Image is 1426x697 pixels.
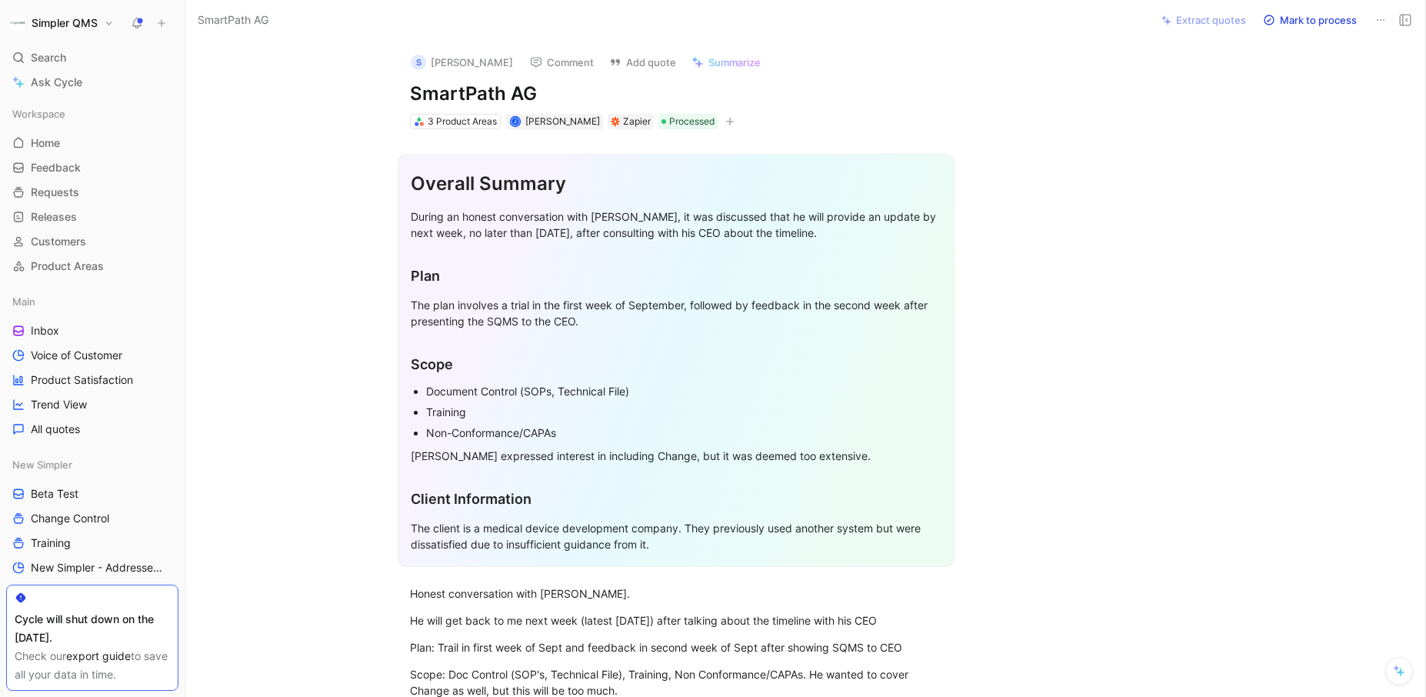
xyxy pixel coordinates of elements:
[6,46,178,69] div: Search
[669,114,715,129] span: Processed
[6,230,178,253] a: Customers
[6,532,178,555] a: Training
[6,290,178,313] div: Main
[6,507,178,530] a: Change Control
[66,649,131,662] a: export guide
[6,205,178,228] a: Releases
[426,404,941,420] div: Training
[6,393,178,416] a: Trend View
[31,323,59,338] span: Inbox
[6,156,178,179] a: Feedback
[31,258,104,274] span: Product Areas
[411,265,941,286] div: Plan
[31,135,60,151] span: Home
[6,418,178,441] a: All quotes
[410,585,942,602] div: Honest conversation with [PERSON_NAME].
[6,344,178,367] a: Voice of Customer
[31,372,133,388] span: Product Satisfaction
[410,82,942,106] h1: SmartPath AG
[6,71,178,94] a: Ask Cycle
[31,209,77,225] span: Releases
[6,581,178,604] a: All addressed quotes - New Simpler
[31,511,109,526] span: Change Control
[6,319,178,342] a: Inbox
[31,73,82,92] span: Ask Cycle
[411,448,941,464] div: [PERSON_NAME] expressed interest in including Change, but it was deemed too extensive.
[411,520,941,552] div: The client is a medical device development company. They previously used another system but were ...
[6,181,178,204] a: Requests
[31,422,80,437] span: All quotes
[1256,9,1364,31] button: Mark to process
[525,115,600,127] span: [PERSON_NAME]
[31,185,79,200] span: Requests
[31,160,81,175] span: Feedback
[685,52,768,73] button: Summarize
[410,612,942,629] div: He will get back to me next week (latest [DATE]) after talking about the timeline with his CEO
[426,383,941,399] div: Document Control (SOPs, Technical File)
[523,52,601,73] button: Comment
[411,55,426,70] div: S
[31,535,71,551] span: Training
[12,457,72,472] span: New Simpler
[658,114,718,129] div: Processed
[708,55,761,69] span: Summarize
[198,11,268,29] span: SmartPath AG
[6,482,178,505] a: Beta Test
[31,348,122,363] span: Voice of Customer
[31,48,66,67] span: Search
[6,453,178,476] div: New Simpler
[411,170,941,198] div: Overall Summary
[31,560,164,575] span: New Simpler - Addressed customer feedback
[511,118,519,126] div: J
[404,51,520,74] button: S[PERSON_NAME]
[32,16,98,30] h1: Simpler QMS
[31,486,78,502] span: Beta Test
[10,15,25,31] img: Simpler QMS
[411,354,941,375] div: Scope
[6,255,178,278] a: Product Areas
[31,234,86,249] span: Customers
[6,453,178,629] div: New SimplerBeta TestChange ControlTrainingNew Simpler - Addressed customer feedbackAll addressed ...
[6,12,118,34] button: Simpler QMSSimpler QMS
[602,52,683,73] button: Add quote
[1154,9,1253,31] button: Extract quotes
[410,639,942,655] div: Plan: Trail in first week of Sept and feedback in second week of Sept after showing SQMS to CEO
[623,114,651,129] div: Zapier
[12,106,65,122] span: Workspace
[31,397,87,412] span: Trend View
[12,294,35,309] span: Main
[411,489,941,509] div: Client Information
[6,369,178,392] a: Product Satisfaction
[6,290,178,441] div: MainInboxVoice of CustomerProduct SatisfactionTrend ViewAll quotes
[15,610,170,647] div: Cycle will shut down on the [DATE].
[428,114,497,129] div: 3 Product Areas
[6,556,178,579] a: New Simpler - Addressed customer feedback
[411,297,941,329] div: The plan involves a trial in the first week of September, followed by feedback in the second week...
[6,132,178,155] a: Home
[426,425,941,441] div: Non-Conformance/CAPAs
[411,208,941,241] div: During an honest conversation with [PERSON_NAME], it was discussed that he will provide an update...
[15,647,170,684] div: Check our to save all your data in time.
[6,102,178,125] div: Workspace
